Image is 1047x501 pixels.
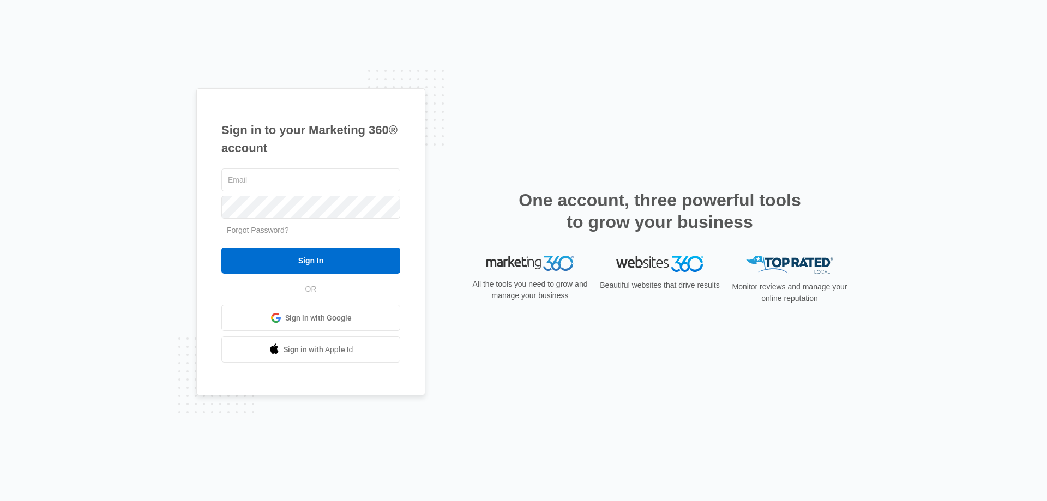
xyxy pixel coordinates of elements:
[221,305,400,331] a: Sign in with Google
[221,248,400,274] input: Sign In
[298,283,324,295] span: OR
[486,256,574,271] img: Marketing 360
[221,121,400,157] h1: Sign in to your Marketing 360® account
[515,189,804,233] h2: One account, three powerful tools to grow your business
[469,279,591,301] p: All the tools you need to grow and manage your business
[227,226,289,234] a: Forgot Password?
[221,336,400,363] a: Sign in with Apple Id
[285,312,352,324] span: Sign in with Google
[284,344,353,355] span: Sign in with Apple Id
[746,256,833,274] img: Top Rated Local
[221,168,400,191] input: Email
[616,256,703,271] img: Websites 360
[599,280,721,291] p: Beautiful websites that drive results
[729,281,851,304] p: Monitor reviews and manage your online reputation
